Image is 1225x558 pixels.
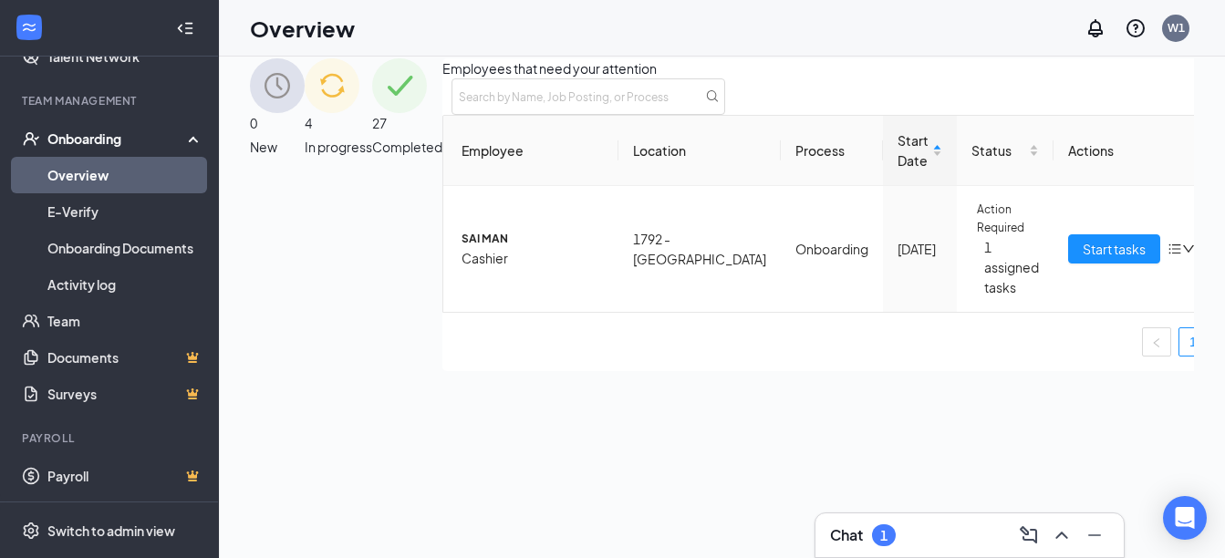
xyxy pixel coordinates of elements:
[305,137,372,157] span: In progress
[1047,521,1076,550] button: ChevronUp
[898,239,942,259] div: [DATE]
[618,186,781,312] td: 1792 - [GEOGRAPHIC_DATA]
[1151,337,1162,348] span: left
[47,266,203,303] a: Activity log
[1051,524,1073,546] svg: ChevronUp
[462,248,604,268] span: Cashier
[250,113,305,133] span: 0
[47,339,203,376] a: DocumentsCrown
[1080,521,1109,550] button: Minimize
[957,116,1054,186] th: Status
[47,376,203,412] a: SurveysCrown
[250,13,355,44] h1: Overview
[1163,496,1207,540] div: Open Intercom Messenger
[1178,327,1208,356] li: 1
[1084,524,1106,546] svg: Minimize
[1083,239,1146,259] span: Start tasks
[250,137,305,157] span: New
[1018,524,1040,546] svg: ComposeMessage
[1125,17,1147,39] svg: QuestionInfo
[22,129,40,148] svg: UserCheck
[47,230,203,266] a: Onboarding Documents
[47,157,203,193] a: Overview
[898,130,929,170] span: Start Date
[462,230,604,248] span: SAI MAN
[1168,20,1185,36] div: W1
[47,458,203,494] a: PayrollCrown
[618,116,781,186] th: Location
[47,303,203,339] a: Team
[830,525,863,545] h3: Chat
[1142,327,1171,356] button: left
[47,38,203,75] a: Talent Network
[1085,17,1106,39] svg: Notifications
[1142,327,1171,356] li: Previous Page
[22,430,200,446] div: Payroll
[1068,234,1160,263] button: Start tasks
[372,113,442,133] span: 27
[781,186,883,312] td: Onboarding
[977,201,1039,237] span: Action Required
[20,18,38,36] svg: WorkstreamLogo
[22,522,40,540] svg: Settings
[1179,328,1207,356] a: 1
[781,116,883,186] th: Process
[880,528,888,543] div: 1
[1182,243,1195,255] span: down
[372,137,442,157] span: Completed
[47,522,175,540] div: Switch to admin view
[1168,242,1182,256] span: bars
[47,129,188,148] div: Onboarding
[176,19,194,37] svg: Collapse
[1014,521,1043,550] button: ComposeMessage
[971,140,1025,160] span: Status
[305,113,372,133] span: 4
[984,237,1039,297] span: 1 assigned tasks
[47,193,203,230] a: E-Verify
[443,116,618,186] th: Employee
[22,93,200,108] div: Team Management
[452,78,725,115] input: Search by Name, Job Posting, or Process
